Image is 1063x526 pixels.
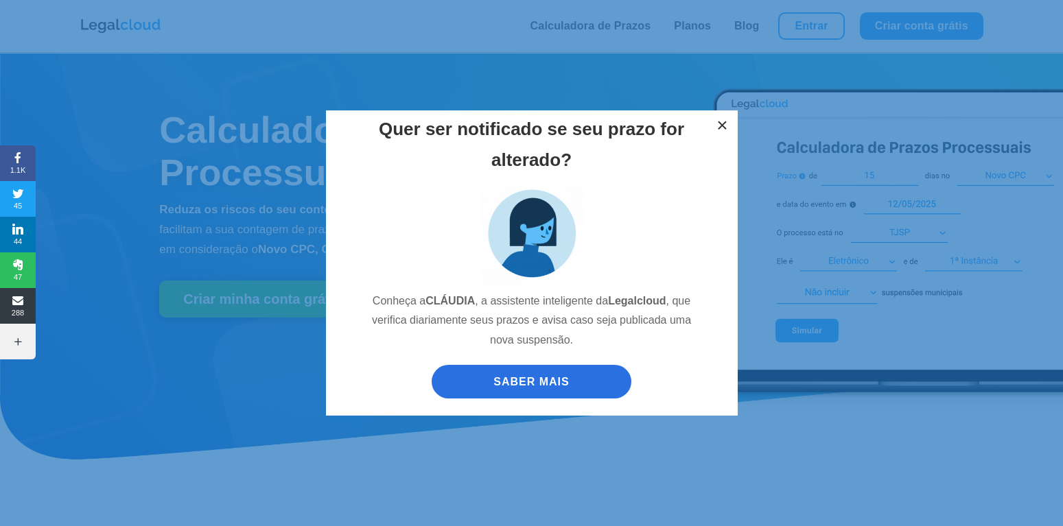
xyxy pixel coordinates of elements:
[364,291,700,361] p: Conheça a , a assistente inteligente da , que verifica diariamente seus prazos e avisa caso seja ...
[364,114,700,181] h2: Quer ser notificado se seu prazo for alterado?
[608,295,666,307] strong: Legalcloud
[708,110,738,141] button: ×
[432,365,631,398] a: SABER MAIS
[480,182,583,285] img: claudia_assistente
[425,295,475,307] strong: CLÁUDIA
